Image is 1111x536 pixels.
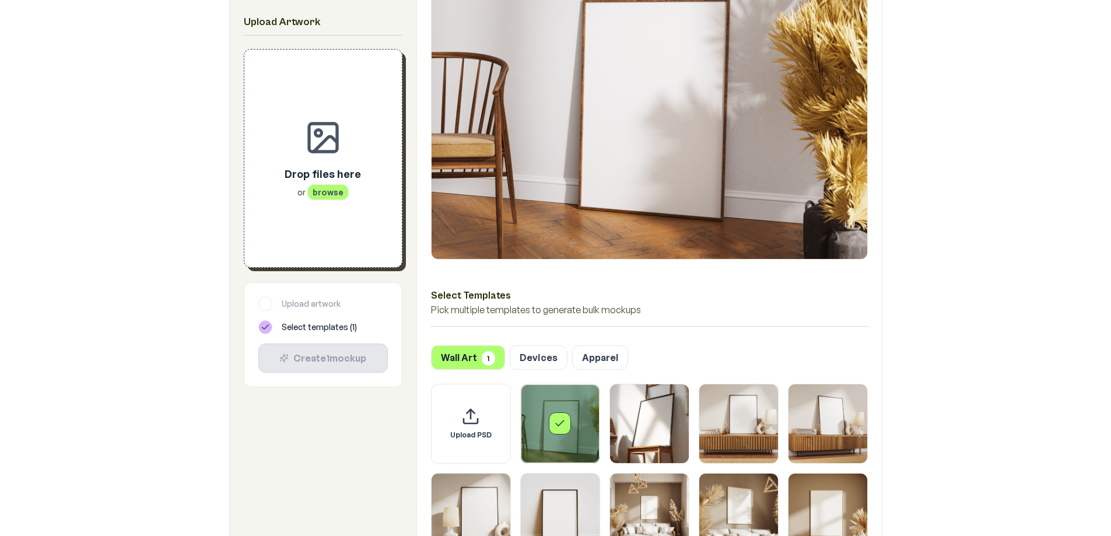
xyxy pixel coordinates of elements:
div: Select template Framed Poster 3 [699,384,779,464]
div: Select template Framed Poster 2 [609,384,689,464]
img: Framed Poster 2 [610,384,689,463]
button: Wall Art1 [431,345,505,370]
p: Pick multiple templates to generate bulk mockups [431,303,868,317]
div: Select template Framed Poster [520,384,600,464]
button: Create1mockup [258,344,388,373]
button: Devices [510,345,567,370]
span: Upload PSD [450,430,492,440]
div: Create 1 mockup [268,351,378,365]
h3: Select Templates [431,288,868,303]
span: Upload artwork [282,298,341,310]
p: Drop files here [285,166,361,182]
img: Framed Poster 3 [699,384,778,463]
span: browse [307,184,349,200]
div: Upload custom PSD template [431,384,511,464]
span: Select templates ( 1 ) [282,321,357,333]
span: 1 [482,351,495,366]
p: or [285,187,361,198]
img: Framed Poster 4 [788,384,867,463]
button: Apparel [572,345,628,370]
h2: Upload Artwork [244,14,402,30]
div: Select template Framed Poster 4 [788,384,868,464]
